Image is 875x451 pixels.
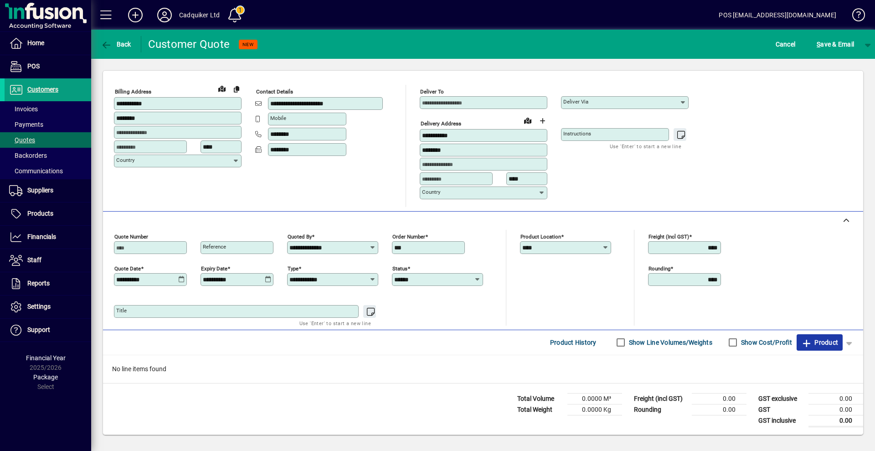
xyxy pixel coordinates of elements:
[9,105,38,113] span: Invoices
[550,335,597,350] span: Product History
[270,115,286,121] mat-label: Mobile
[420,88,444,95] mat-label: Deliver To
[535,114,550,128] button: Choose address
[563,98,588,105] mat-label: Deliver via
[5,295,91,318] a: Settings
[101,41,131,48] span: Back
[179,8,220,22] div: Cadquiker Ltd
[563,130,591,137] mat-label: Instructions
[649,233,689,239] mat-label: Freight (incl GST)
[5,226,91,249] a: Financials
[5,272,91,295] a: Reports
[5,32,91,55] a: Home
[808,404,863,415] td: 0.00
[201,265,227,271] mat-label: Expiry date
[229,82,244,96] button: Copy to Delivery address
[33,373,58,381] span: Package
[27,86,58,93] span: Customers
[692,393,746,404] td: 0.00
[422,189,440,195] mat-label: Country
[567,393,622,404] td: 0.0000 M³
[116,157,134,163] mat-label: Country
[546,334,600,351] button: Product History
[754,404,808,415] td: GST
[27,62,40,70] span: POS
[114,265,141,271] mat-label: Quote date
[299,318,371,328] mat-hint: Use 'Enter' to start a new line
[627,338,712,347] label: Show Line Volumes/Weights
[27,187,53,194] span: Suppliers
[392,233,425,239] mat-label: Order number
[808,415,863,426] td: 0.00
[27,280,50,287] span: Reports
[27,256,41,264] span: Staff
[215,81,229,96] a: View on map
[5,132,91,148] a: Quotes
[513,404,567,415] td: Total Weight
[203,244,226,250] mat-label: Reference
[817,41,820,48] span: S
[5,163,91,179] a: Communications
[5,117,91,132] a: Payments
[754,393,808,404] td: GST exclusive
[242,41,254,47] span: NEW
[114,233,148,239] mat-label: Quote number
[513,393,567,404] td: Total Volume
[5,179,91,202] a: Suppliers
[150,7,179,23] button: Profile
[288,233,312,239] mat-label: Quoted by
[629,404,692,415] td: Rounding
[9,152,47,159] span: Backorders
[392,265,407,271] mat-label: Status
[692,404,746,415] td: 0.00
[520,113,535,128] a: View on map
[719,8,836,22] div: POS [EMAIL_ADDRESS][DOMAIN_NAME]
[27,303,51,310] span: Settings
[797,334,843,351] button: Product
[520,233,561,239] mat-label: Product location
[5,202,91,225] a: Products
[5,101,91,117] a: Invoices
[5,319,91,342] a: Support
[817,37,854,52] span: ave & Email
[5,55,91,78] a: POS
[801,335,838,350] span: Product
[103,355,863,383] div: No line items found
[773,36,798,52] button: Cancel
[629,393,692,404] td: Freight (incl GST)
[776,37,796,52] span: Cancel
[27,326,50,333] span: Support
[845,2,864,31] a: Knowledge Base
[812,36,859,52] button: Save & Email
[739,338,792,347] label: Show Cost/Profit
[808,393,863,404] td: 0.00
[649,265,670,271] mat-label: Rounding
[98,36,134,52] button: Back
[9,136,35,144] span: Quotes
[91,36,141,52] app-page-header-button: Back
[9,167,63,175] span: Communications
[567,404,622,415] td: 0.0000 Kg
[27,210,53,217] span: Products
[27,233,56,240] span: Financials
[116,307,127,314] mat-label: Title
[121,7,150,23] button: Add
[148,37,230,52] div: Customer Quote
[5,249,91,272] a: Staff
[27,39,44,47] span: Home
[9,121,43,128] span: Payments
[5,148,91,163] a: Backorders
[610,141,681,151] mat-hint: Use 'Enter' to start a new line
[754,415,808,426] td: GST inclusive
[288,265,299,271] mat-label: Type
[26,354,66,362] span: Financial Year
